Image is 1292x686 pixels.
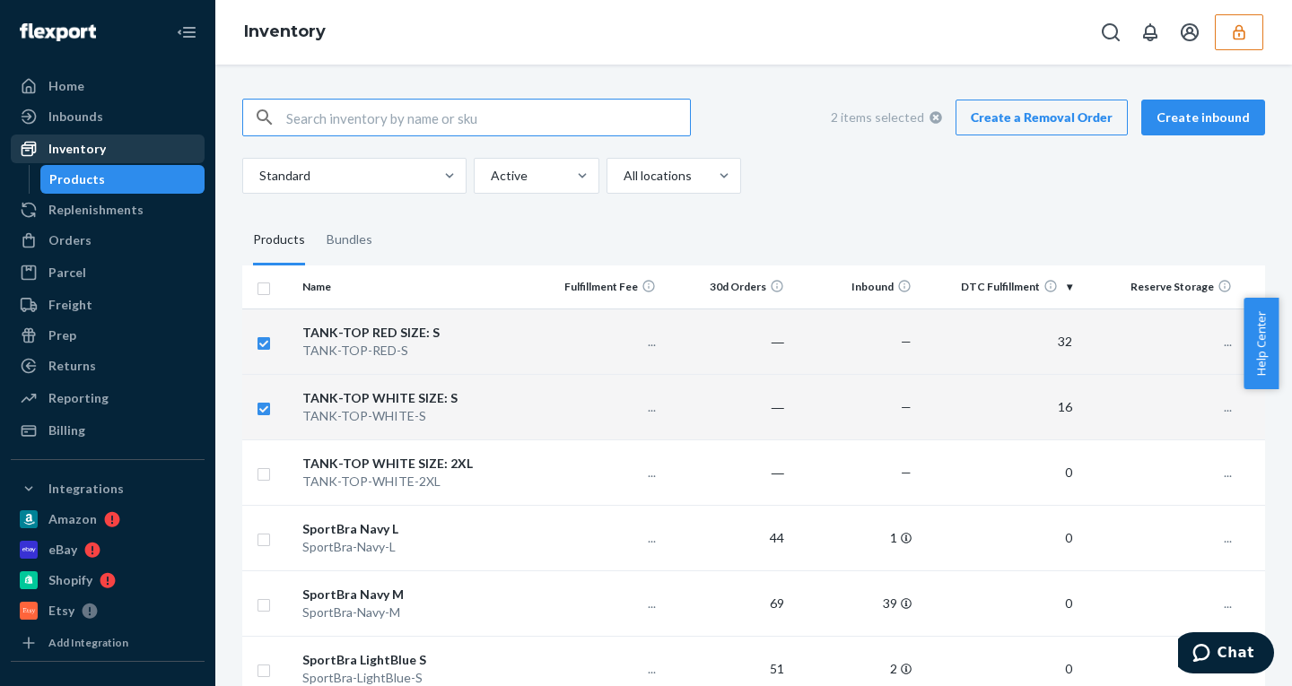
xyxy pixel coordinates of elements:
div: Reporting [48,389,109,407]
th: Name [295,265,535,308]
p: ... [543,333,657,351]
td: 32 [919,308,1078,374]
p: ... [543,398,657,416]
button: Open Search Box [1093,14,1129,50]
th: 30d Orders [663,265,791,308]
input: Active [489,167,491,185]
a: Inventory [244,22,326,41]
p: ... [1087,529,1232,547]
div: TANK-TOP-WHITE-2XL [302,473,528,491]
a: Etsy [11,596,205,625]
input: Standard [258,167,259,185]
div: Amazon [48,510,97,528]
p: ... [1087,333,1232,351]
a: Parcel [11,258,205,287]
div: SportBra Navy M [302,586,528,604]
div: SportBra-Navy-M [302,604,528,621]
p: ... [1087,464,1232,482]
p: ... [543,660,657,678]
div: SportBra Navy L [302,520,528,538]
a: Freight [11,291,205,319]
a: Amazon [11,505,205,534]
div: Products [49,170,105,188]
div: Orders [48,231,92,249]
input: All locations [622,167,624,185]
p: ... [1087,595,1232,612]
td: ― [663,439,791,505]
div: Freight [48,296,92,314]
p: ... [543,595,657,612]
div: Inventory [48,140,106,158]
a: Prep [11,321,205,350]
div: SportBra-Navy-L [302,538,528,556]
div: Add Integration [48,635,128,650]
div: Inbounds [48,108,103,126]
button: Help Center [1244,298,1279,389]
td: 44 [663,505,791,570]
div: 2 items selected [831,100,942,135]
th: Inbound [791,265,920,308]
div: Billing [48,421,85,439]
input: Search inventory by name or sku [286,100,690,135]
th: Fulfillment Fee [536,265,664,308]
ol: breadcrumbs [230,6,340,58]
button: Open account menu [1172,14,1208,50]
a: Add Integration [11,632,205,654]
td: 0 [919,439,1078,505]
p: ... [1087,660,1232,678]
a: Reporting [11,384,205,412]
div: Replenishments [48,201,144,219]
button: Close Navigation [169,14,205,50]
a: Products [40,165,205,194]
div: Integrations [48,480,124,498]
div: TANK-TOP RED SIZE: S [302,324,528,342]
div: Home [48,77,84,95]
div: eBay [48,541,77,559]
a: Billing [11,416,205,445]
div: Returns [48,357,96,375]
a: Create a Removal Order [956,100,1128,135]
button: Integrations [11,474,205,503]
p: ... [543,464,657,482]
a: Inbounds [11,102,205,131]
a: Home [11,72,205,100]
td: 69 [663,570,791,636]
p: ... [1087,398,1232,416]
div: Products [253,215,305,265]
div: TANK-TOP-RED-S [302,342,528,360]
button: Open notifications [1132,14,1168,50]
span: — [901,399,912,414]
th: Reserve Storage [1079,265,1239,308]
td: ― [663,308,791,374]
iframe: Opens a widget where you can chat to one of our agents [1178,632,1274,677]
a: Shopify [11,566,205,595]
img: Flexport logo [20,23,96,41]
div: Shopify [48,571,92,589]
a: Inventory [11,135,205,163]
td: 1 [791,505,920,570]
div: Etsy [48,602,74,620]
button: Create inbound [1141,100,1265,135]
td: 0 [919,570,1078,636]
a: Returns [11,352,205,380]
div: SportBra LightBlue S [302,651,528,669]
a: Replenishments [11,195,205,224]
div: TANK-TOP-WHITE-S [302,407,528,425]
div: Parcel [48,264,86,282]
td: 39 [791,570,920,636]
div: TANK-TOP WHITE SIZE: S [302,389,528,407]
td: 0 [919,505,1078,570]
div: Prep [48,326,76,344]
a: Orders [11,226,205,255]
div: TANK-TOP WHITE SIZE: 2XL [302,455,528,473]
div: Bundles [327,215,372,265]
span: — [901,334,912,349]
th: DTC Fulfillment [919,265,1078,308]
td: 16 [919,374,1078,439]
span: — [901,465,912,480]
p: ... [543,529,657,547]
a: eBay [11,535,205,564]
td: ― [663,374,791,439]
